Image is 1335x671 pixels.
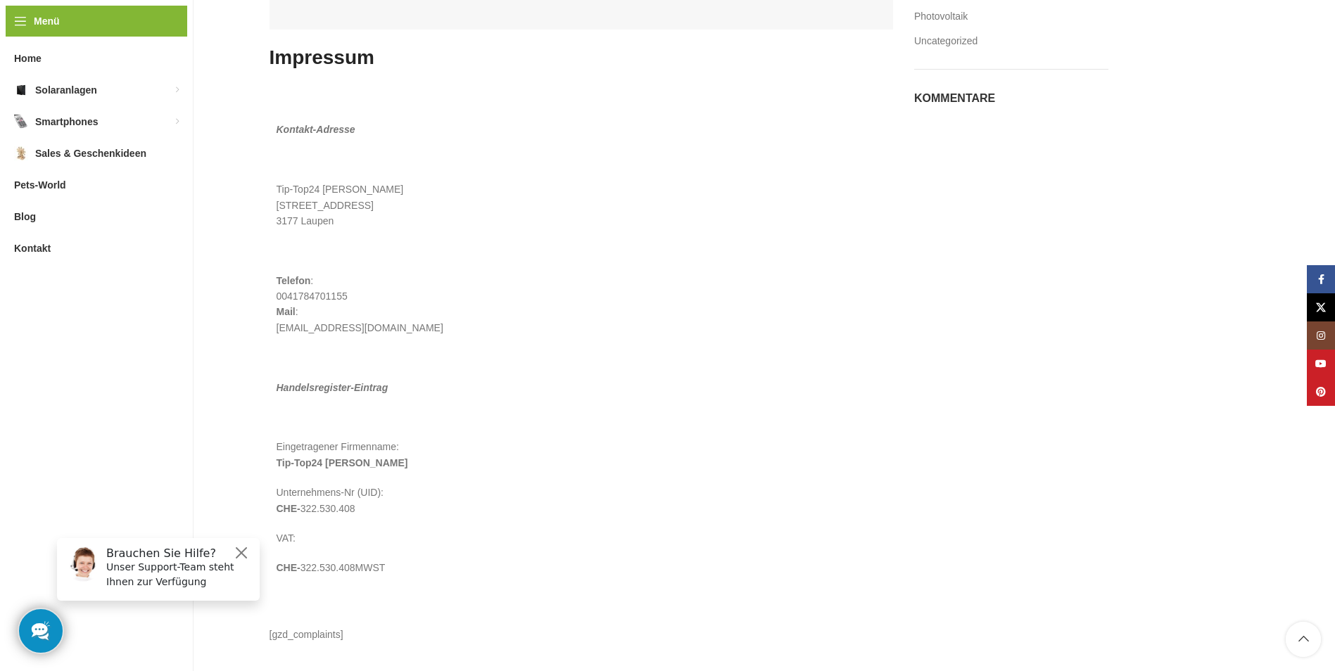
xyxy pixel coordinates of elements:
span: Blog [14,204,36,229]
button: Close [187,18,204,34]
strong: CHE- [277,562,300,573]
p: Unser Support-Team steht Ihnen zur Verfügung [61,33,205,63]
span: Pets-World [14,172,66,198]
span: Home [14,46,42,71]
a: Pinterest Social Link [1307,378,1335,406]
a: YouTube Social Link [1307,350,1335,378]
p: [gzd_complaints] [270,627,894,642]
p: VAT: [277,530,887,546]
p: Unternehmens-Nr (UID): 322.530.408 [277,485,887,516]
p: Tip-Top24 [PERSON_NAME] [STREET_ADDRESS] 3177 Laupen [277,181,887,229]
span: Menü [34,13,60,29]
a: Uncategorized [914,34,979,49]
p: 322.530.408MWST [277,560,887,575]
span: Kontakt [14,236,51,261]
img: Smartphones [14,115,28,129]
a: Photovoltaik [914,10,969,24]
span: Smartphones [35,109,98,134]
img: Sales & Geschenkideen [14,146,28,160]
span: Solaranlagen [35,77,97,103]
strong: CHE- [277,503,300,514]
h1: Impressum [270,44,894,71]
a: Instagram Social Link [1307,321,1335,350]
h5: Kommentare [914,91,1108,106]
strong: Mail [277,306,296,317]
h6: Brauchen Sie Hilfe? [61,20,205,33]
p: : 0041784701155 : [EMAIL_ADDRESS][DOMAIN_NAME] [277,273,887,336]
em: Kontakt-Adresse [277,124,355,135]
span: Sales & Geschenkideen [35,141,146,166]
p: Eingetragener Firmenname: [277,439,887,471]
a: Scroll to top button [1286,622,1321,657]
a: Facebook Social Link [1307,265,1335,293]
a: X Social Link [1307,293,1335,321]
strong: Telefon [277,275,311,286]
img: Solaranlagen [14,83,28,97]
img: Customer service [20,20,55,55]
strong: Tip-Top24 [PERSON_NAME] [277,457,408,468]
em: Handelsregister-Eintrag [277,382,388,393]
